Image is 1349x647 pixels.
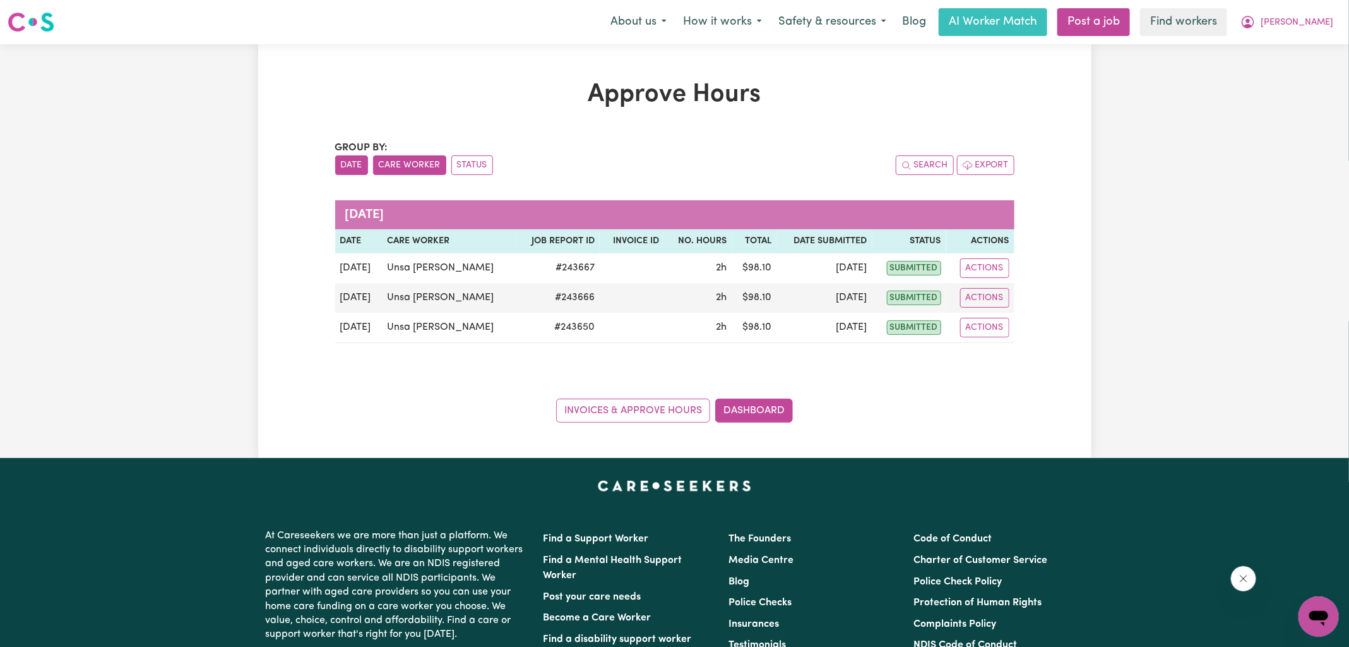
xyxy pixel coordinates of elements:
a: Post a job [1057,8,1130,36]
button: Export [957,155,1014,175]
span: 2 hours [716,293,727,303]
a: Blog [894,8,934,36]
td: Unsa [PERSON_NAME] [382,313,516,343]
button: Search [896,155,954,175]
a: Code of Conduct [913,534,992,544]
span: Need any help? [8,9,76,19]
a: Police Check Policy [913,577,1002,587]
td: $ 98.10 [732,253,776,283]
a: Protection of Human Rights [913,598,1042,608]
td: $ 98.10 [732,313,776,343]
th: Job Report ID [516,229,600,253]
a: AI Worker Match [939,8,1047,36]
a: Find a Support Worker [544,534,649,544]
td: [DATE] [335,313,383,343]
span: [PERSON_NAME] [1261,16,1333,30]
th: Status [872,229,946,253]
a: Blog [728,577,749,587]
button: sort invoices by paid status [451,155,493,175]
a: Dashboard [715,399,793,423]
th: No. Hours [664,229,732,253]
span: 2 hours [716,322,727,332]
td: Unsa [PERSON_NAME] [382,253,516,283]
iframe: Close message [1231,566,1256,591]
a: Careseekers logo [8,8,54,37]
a: Insurances [728,619,779,629]
a: Find workers [1140,8,1227,36]
p: At Careseekers we are more than just a platform. We connect individuals directly to disability su... [266,524,528,647]
a: Media Centre [728,555,793,565]
td: [DATE] [335,283,383,313]
span: submitted [887,320,941,335]
th: Care worker [382,229,516,253]
a: The Founders [728,534,791,544]
td: [DATE] [776,313,872,343]
td: [DATE] [335,253,383,283]
th: Invoice ID [600,229,664,253]
button: My Account [1232,9,1341,35]
th: Total [732,229,776,253]
a: Charter of Customer Service [913,555,1047,565]
a: Complaints Policy [913,619,996,629]
a: Find a disability support worker [544,634,692,644]
button: sort invoices by date [335,155,368,175]
td: [DATE] [776,253,872,283]
a: Find a Mental Health Support Worker [544,555,682,581]
td: # 243667 [516,253,600,283]
caption: [DATE] [335,200,1014,229]
a: Become a Care Worker [544,613,651,623]
a: Police Checks [728,598,792,608]
td: [DATE] [776,283,872,313]
td: # 243666 [516,283,600,313]
a: Careseekers home page [598,481,751,491]
button: Actions [960,318,1009,337]
button: sort invoices by care worker [373,155,446,175]
button: How it works [675,9,770,35]
iframe: Button to launch messaging window [1298,596,1339,637]
span: 2 hours [716,263,727,273]
span: submitted [887,261,941,275]
span: submitted [887,291,941,305]
button: Actions [960,288,1009,308]
span: Group by: [335,143,388,153]
td: Unsa [PERSON_NAME] [382,283,516,313]
img: Careseekers logo [8,11,54,33]
th: Date [335,229,383,253]
a: Invoices & Approve Hours [556,399,710,423]
td: # 243650 [516,313,600,343]
button: Actions [960,258,1009,278]
button: Safety & resources [770,9,894,35]
th: Actions [946,229,1014,253]
a: Post your care needs [544,592,641,602]
td: $ 98.10 [732,283,776,313]
button: About us [602,9,675,35]
th: Date Submitted [776,229,872,253]
h1: Approve Hours [335,80,1014,110]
